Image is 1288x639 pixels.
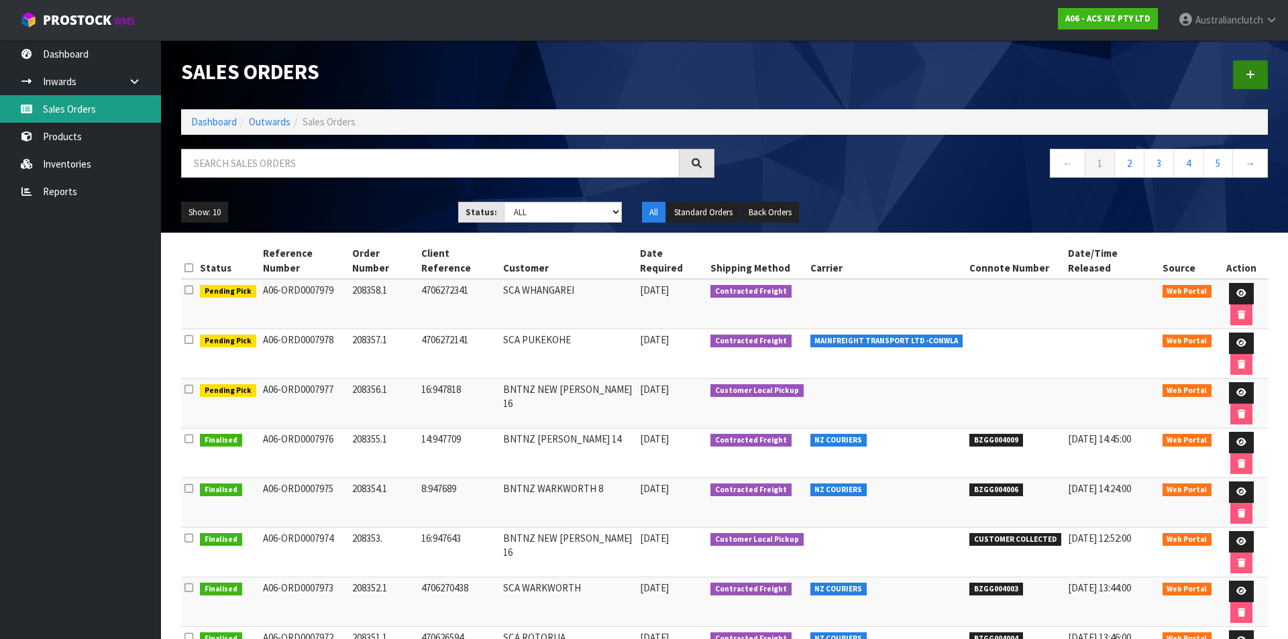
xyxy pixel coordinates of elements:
td: A06-ORD0007975 [260,478,350,528]
span: Pending Pick [200,285,256,298]
span: [DATE] [640,482,669,495]
small: WMS [114,15,135,27]
span: Web Portal [1163,335,1212,348]
a: Outwards [249,115,290,128]
td: 16:947643 [418,528,500,577]
td: BNTNZ WARKWORTH 8 [500,478,637,528]
td: BNTNZ NEW [PERSON_NAME] 16 [500,379,637,428]
a: 2 [1114,149,1144,178]
a: → [1232,149,1268,178]
span: Web Portal [1163,483,1212,497]
td: A06-ORD0007974 [260,528,350,577]
td: 208352.1 [349,577,417,627]
span: NZ COURIERS [810,483,867,497]
button: Standard Orders [667,202,740,223]
td: 4706270438 [418,577,500,627]
span: BZGG004009 [969,434,1023,447]
span: [DATE] 12:52:00 [1068,532,1131,544]
th: Source [1159,243,1216,279]
h1: Sales Orders [181,60,714,84]
a: 3 [1144,149,1174,178]
td: SCA WHANGAREI [500,279,637,329]
td: 208356.1 [349,379,417,428]
span: CUSTOMER COLLECTED [969,533,1061,546]
span: Web Portal [1163,583,1212,596]
a: Dashboard [191,115,237,128]
span: Contracted Freight [710,434,792,447]
td: SCA PUKEKOHE [500,329,637,379]
span: Web Portal [1163,533,1212,546]
span: [DATE] [640,432,669,445]
td: BNTNZ NEW [PERSON_NAME] 16 [500,528,637,577]
span: BZGG004006 [969,483,1023,497]
span: Contracted Freight [710,285,792,298]
button: Show: 10 [181,202,228,223]
a: ← [1050,149,1085,178]
span: Customer Local Pickup [710,533,804,546]
span: [DATE] 14:45:00 [1068,432,1131,445]
span: Contracted Freight [710,583,792,596]
th: Reference Number [260,243,350,279]
span: Web Portal [1163,285,1212,298]
th: Date Required [637,243,707,279]
span: Finalised [200,434,242,447]
td: A06-ORD0007976 [260,428,350,478]
span: [DATE] 14:24:00 [1068,482,1131,495]
td: 4706272341 [418,279,500,329]
span: NZ COURIERS [810,583,867,596]
button: Back Orders [741,202,799,223]
span: [DATE] [640,333,669,346]
input: Search sales orders [181,149,680,178]
span: [DATE] [640,284,669,296]
span: Finalised [200,583,242,596]
td: A06-ORD0007973 [260,577,350,627]
span: [DATE] [640,532,669,544]
td: A06-ORD0007979 [260,279,350,329]
button: All [642,202,665,223]
th: Status [197,243,260,279]
th: Action [1215,243,1268,279]
span: Finalised [200,483,242,497]
td: 4706272141 [418,329,500,379]
a: 5 [1203,149,1233,178]
span: Sales Orders [303,115,356,128]
a: 4 [1173,149,1203,178]
span: Customer Local Pickup [710,384,804,398]
span: Web Portal [1163,384,1212,398]
span: Finalised [200,533,242,546]
span: Contracted Freight [710,335,792,348]
td: BNTNZ [PERSON_NAME] 14 [500,428,637,478]
nav: Page navigation [735,149,1268,182]
td: 208357.1 [349,329,417,379]
td: SCA WARKWORTH [500,577,637,627]
th: Carrier [807,243,967,279]
span: ProStock [43,11,111,29]
span: Australianclutch [1195,13,1263,26]
td: 16:947818 [418,379,500,428]
td: 208358.1 [349,279,417,329]
th: Date/Time Released [1065,243,1159,279]
th: Client Reference [418,243,500,279]
td: 208353. [349,528,417,577]
td: 14:947709 [418,428,500,478]
td: 208354.1 [349,478,417,528]
th: Order Number [349,243,417,279]
th: Shipping Method [707,243,807,279]
strong: A06 - ACS NZ PTY LTD [1065,13,1150,24]
span: [DATE] 13:44:00 [1068,581,1131,594]
span: MAINFREIGHT TRANSPORT LTD -CONWLA [810,335,963,348]
span: Pending Pick [200,335,256,348]
span: NZ COURIERS [810,434,867,447]
span: Pending Pick [200,384,256,398]
td: A06-ORD0007978 [260,329,350,379]
th: Connote Number [966,243,1065,279]
span: BZGG004003 [969,583,1023,596]
span: [DATE] [640,581,669,594]
a: 1 [1085,149,1115,178]
span: Contracted Freight [710,483,792,497]
td: A06-ORD0007977 [260,379,350,428]
img: cube-alt.png [20,11,37,28]
td: 208355.1 [349,428,417,478]
span: Web Portal [1163,434,1212,447]
td: 8:947689 [418,478,500,528]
